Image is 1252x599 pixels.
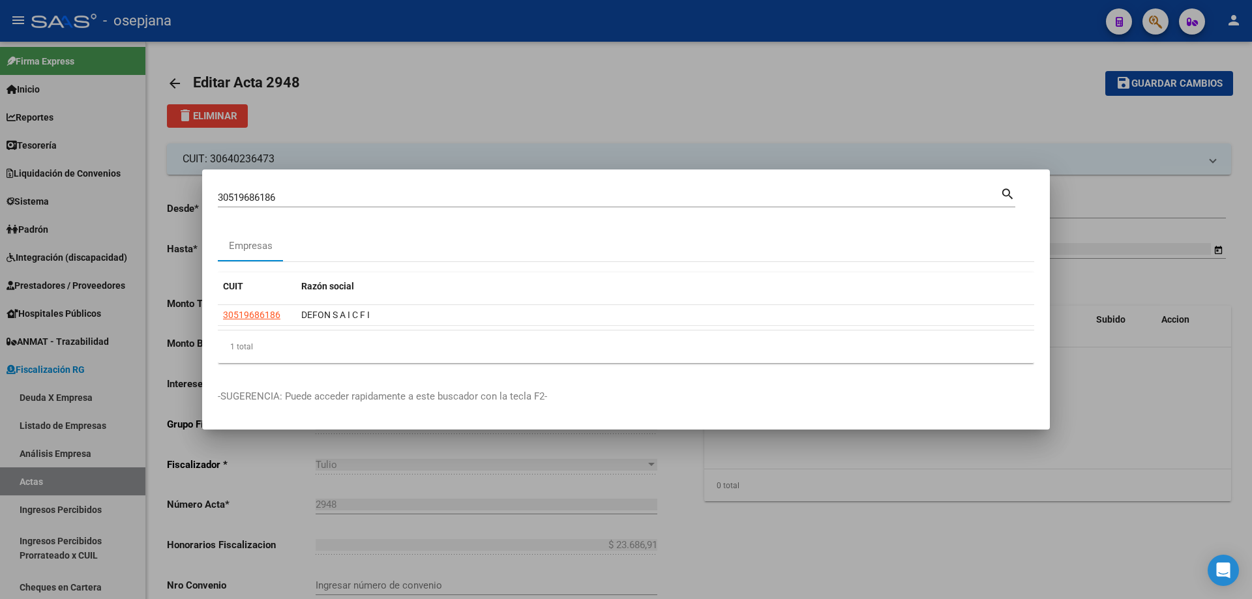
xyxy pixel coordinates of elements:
p: -SUGERENCIA: Puede acceder rapidamente a este buscador con la tecla F2- [218,389,1034,404]
div: Open Intercom Messenger [1208,555,1239,586]
span: Razón social [301,281,354,291]
span: DEFON S A I C F I [301,310,370,320]
span: 30519686186 [223,310,280,320]
span: CUIT [223,281,243,291]
mat-icon: search [1000,185,1015,201]
datatable-header-cell: Razón social [296,272,1034,300]
div: Empresas [229,239,273,254]
datatable-header-cell: CUIT [218,272,296,300]
div: 1 total [218,330,1034,363]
